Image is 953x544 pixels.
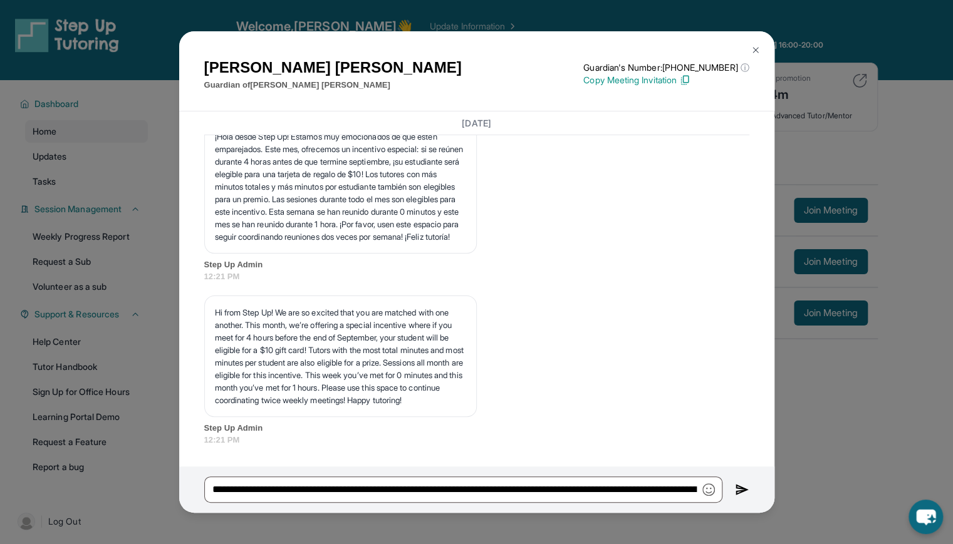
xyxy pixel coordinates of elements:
[204,259,749,271] span: Step Up Admin
[740,61,749,74] span: ⓘ
[204,422,749,434] span: Step Up Admin
[583,61,749,74] p: Guardian's Number: [PHONE_NUMBER]
[679,74,690,86] img: Copy Icon
[583,74,749,86] p: Copy Meeting Invitation
[909,500,943,534] button: chat-button
[204,79,462,91] p: Guardian of [PERSON_NAME] [PERSON_NAME]
[702,483,715,496] img: Emoji
[204,434,749,446] span: 12:21 PM
[215,130,466,243] p: ¡Hola desde Step Up! Estamos muy emocionados de que estén emparejados. Este mes, ofrecemos un inc...
[204,56,462,79] h1: [PERSON_NAME] [PERSON_NAME]
[204,270,749,283] span: 12:21 PM
[735,482,749,497] img: Send icon
[751,45,761,55] img: Close Icon
[204,116,749,129] h3: [DATE]
[215,306,466,406] p: Hi from Step Up! We are so excited that you are matched with one another. This month, we’re offer...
